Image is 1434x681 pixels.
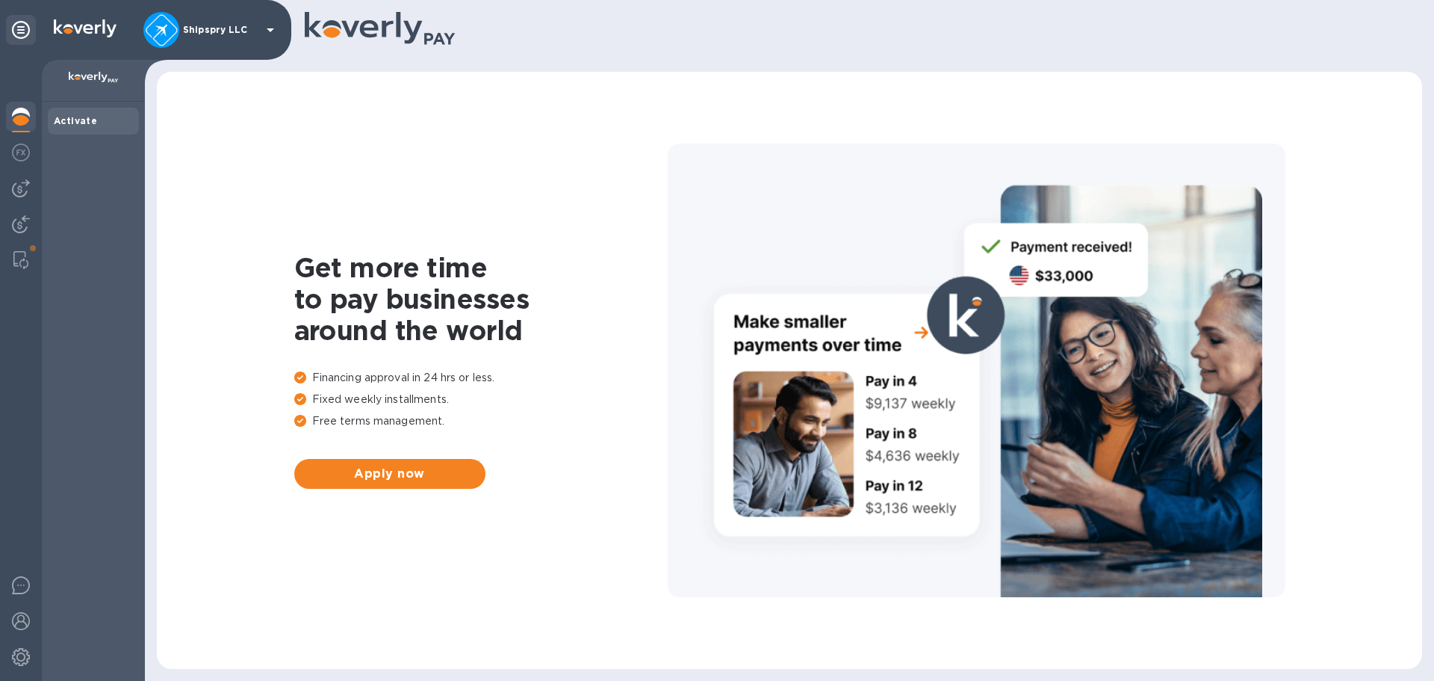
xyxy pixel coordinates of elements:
button: Apply now [294,459,485,489]
p: Financing approval in 24 hrs or less. [294,370,668,386]
img: Foreign exchange [12,144,30,161]
img: Logo [54,19,117,37]
b: Activate [54,115,97,126]
h1: Get more time to pay businesses around the world [294,252,668,346]
span: Apply now [306,465,474,483]
div: Unpin categories [6,15,36,45]
p: Fixed weekly installments. [294,392,668,407]
p: Shipspry LLC [183,25,258,35]
p: Free terms management. [294,413,668,429]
